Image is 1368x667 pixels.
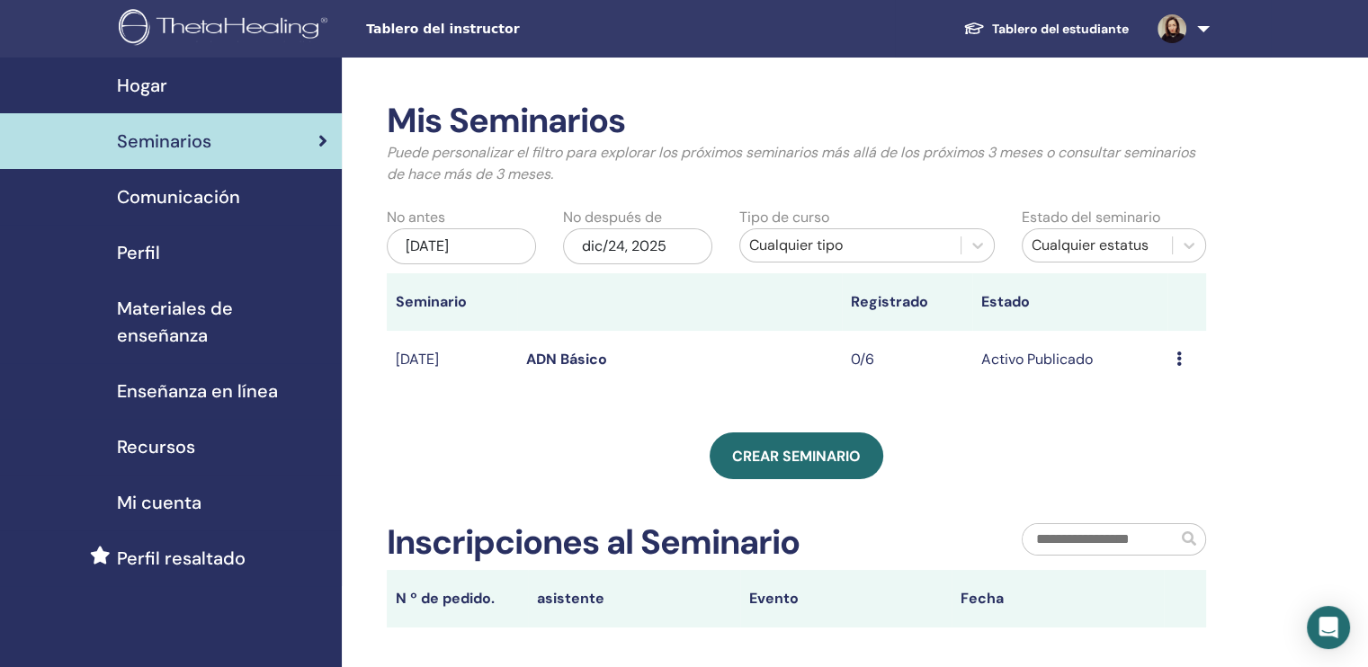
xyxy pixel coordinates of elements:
[387,570,528,627] th: N º de pedido.
[387,228,536,264] div: [DATE]
[119,9,334,49] img: logo.png
[387,273,517,331] th: Seminario
[387,101,1206,142] h2: Mis Seminarios
[387,331,517,389] td: [DATE]
[117,489,201,516] span: Mi cuenta
[117,128,211,155] span: Seminarios
[563,207,662,228] label: No después de
[117,295,327,349] span: Materiales de enseñanza
[963,21,985,36] img: graduation-cap-white.svg
[1022,207,1160,228] label: Estado del seminario
[842,331,972,389] td: 0/6
[117,239,160,266] span: Perfil
[387,207,445,228] label: No antes
[1307,606,1350,649] div: Open Intercom Messenger
[740,570,952,627] th: Evento
[952,570,1164,627] th: Fecha
[528,570,740,627] th: asistente
[949,13,1143,46] a: Tablero del estudiante
[387,142,1206,185] p: Puede personalizar el filtro para explorar los próximos seminarios más allá de los próximos 3 mes...
[117,72,167,99] span: Hogar
[972,331,1167,389] td: Activo Publicado
[842,273,972,331] th: Registrado
[972,273,1167,331] th: Estado
[366,20,636,39] span: Tablero del instructor
[732,447,861,466] span: Crear seminario
[1158,14,1186,43] img: default.jpg
[117,378,278,405] span: Enseñanza en línea
[563,228,712,264] div: dic/24, 2025
[739,207,829,228] label: Tipo de curso
[117,433,195,460] span: Recursos
[526,350,607,369] a: ADN Básico
[710,432,883,479] a: Crear seminario
[117,545,246,572] span: Perfil resaltado
[1032,235,1163,256] div: Cualquier estatus
[117,183,240,210] span: Comunicación
[749,235,952,256] div: Cualquier tipo
[387,522,800,564] h2: Inscripciones al Seminario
